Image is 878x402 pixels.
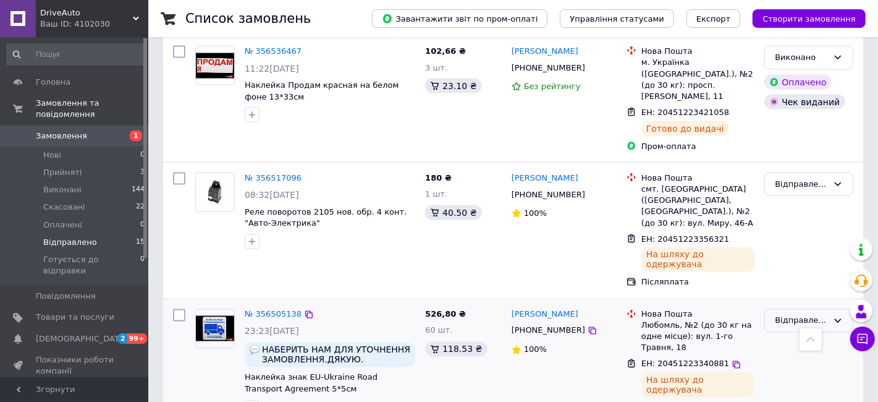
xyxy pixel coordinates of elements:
[245,173,302,182] a: № 356517096
[641,57,754,102] div: м. Українка ([GEOGRAPHIC_DATA].), №2 (до 30 кг): просп. [PERSON_NAME], 11
[36,354,114,377] span: Показники роботи компанії
[36,130,87,142] span: Замовлення
[696,14,731,24] span: Експорт
[425,342,487,357] div: 118.53 ₴
[136,202,145,213] span: 22
[36,291,96,302] span: Повідомлення
[641,373,754,398] div: На шляху до одержувача
[43,184,82,195] span: Виконані
[425,46,466,56] span: 102,66 ₴
[36,98,148,120] span: Замовлення та повідомлення
[764,75,831,90] div: Оплачено
[43,167,82,178] span: Прийняті
[6,43,146,66] input: Пошук
[43,237,97,248] span: Відправлено
[140,150,145,161] span: 0
[132,184,145,195] span: 144
[524,345,547,354] span: 100%
[130,130,142,141] span: 1
[43,202,85,213] span: Скасовані
[512,46,578,58] a: [PERSON_NAME]
[262,345,410,365] span: НАБЕРИТЬ НАМ ДЛЯ УТОЧНЕННЯ ЗАМОВЛЕННЯ.ДЯКУЮ.
[40,7,133,19] span: DriveAuto
[250,345,260,355] img: :speech_balloon:
[512,173,578,184] a: [PERSON_NAME]
[425,79,481,93] div: 23.10 ₴
[641,320,754,354] div: Любомль, №2 (до 30 кг на одне місце): вул. 1-го Травня, 18
[140,254,145,276] span: 0
[641,121,729,136] div: Готово до видачі
[686,9,741,28] button: Експорт
[36,77,70,88] span: Головна
[117,333,127,344] span: 2
[36,312,114,323] span: Товари та послуги
[195,309,235,349] a: Фото товару
[764,95,845,109] div: Чек виданий
[641,141,754,152] div: Пром-оплата
[425,189,447,199] span: 1 шт.
[196,179,234,205] img: Фото товару
[245,64,299,74] span: 11:22[DATE]
[127,333,148,344] span: 99+
[140,167,145,178] span: 3
[641,46,754,57] div: Нова Пошта
[509,60,588,76] div: [PHONE_NUMBER]
[43,220,82,231] span: Оплачені
[140,220,145,231] span: 0
[850,327,875,351] button: Чат з покупцем
[641,234,729,244] span: ЕН: 20451223356321
[245,310,302,319] a: № 356505138
[40,19,148,30] div: Ваш ID: 4102030
[762,14,856,24] span: Створити замовлення
[195,46,235,85] a: Фото товару
[245,80,399,101] a: Наклейка Продам красная на белом фоне 13*33см
[245,190,299,200] span: 08:32[DATE]
[509,187,588,203] div: [PHONE_NUMBER]
[425,205,481,220] div: 40.50 ₴
[382,13,538,24] span: Завантажити звіт по пром-оплаті
[245,327,299,336] span: 23:23[DATE]
[740,14,866,23] a: Створити замовлення
[425,310,466,319] span: 526,80 ₴
[196,53,234,79] img: Фото товару
[641,247,754,272] div: На шляху до одержувача
[245,46,302,56] a: № 356536467
[524,208,547,218] span: 100%
[775,51,828,64] div: Виконано
[36,333,127,344] span: [DEMOGRAPHIC_DATA]
[245,373,378,394] a: Наклейка знак EU-Ukraine Road Transport Agreement 5*5см
[509,323,588,339] div: [PHONE_NUMBER]
[425,173,452,182] span: 180 ₴
[425,63,447,72] span: 3 шт.
[753,9,866,28] button: Створити замовлення
[195,173,235,212] a: Фото товару
[524,82,581,91] span: Без рейтингу
[641,173,754,184] div: Нова Пошта
[512,309,578,321] a: [PERSON_NAME]
[570,14,664,24] span: Управління статусами
[641,184,754,229] div: смт. [GEOGRAPHIC_DATA] ([GEOGRAPHIC_DATA], [GEOGRAPHIC_DATA].), №2 (до 30 кг): вул. Миру, 46-А
[43,254,140,276] span: Готується до відправки
[425,326,452,335] span: 60 шт.
[641,277,754,288] div: Післяплата
[245,207,407,228] a: Реле поворотов 2105 нов. обр. 4 конт. "Авто-Электрика"
[136,237,145,248] span: 15
[196,316,234,341] img: Фото товару
[560,9,674,28] button: Управління статусами
[641,309,754,320] div: Нова Пошта
[775,315,828,328] div: Відправлено
[43,150,61,161] span: Нові
[185,11,311,26] h1: Список замовлень
[775,178,828,191] div: Відправлено
[641,359,729,369] span: ЕН: 20451223340881
[372,9,547,28] button: Завантажити звіт по пром-оплаті
[641,108,729,117] span: ЕН: 20451223421058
